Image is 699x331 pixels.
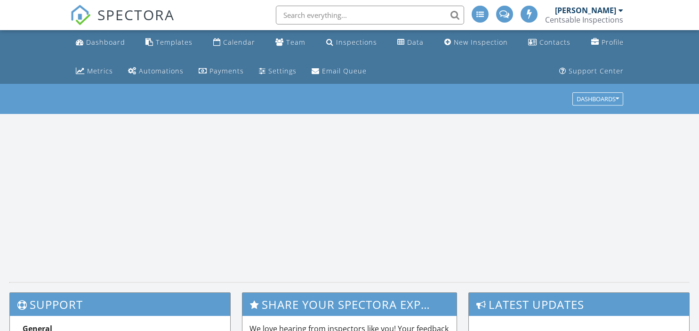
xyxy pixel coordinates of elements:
[97,5,175,24] span: SPECTORA
[209,34,259,51] a: Calendar
[454,38,508,47] div: New Inspection
[272,34,309,51] a: Team
[441,34,512,51] a: New Inspection
[577,96,619,103] div: Dashboards
[394,34,427,51] a: Data
[572,93,623,106] button: Dashboards
[407,38,424,47] div: Data
[10,293,230,316] h3: Support
[286,38,305,47] div: Team
[569,66,624,75] div: Support Center
[308,63,370,80] a: Email Queue
[223,38,255,47] div: Calendar
[70,5,91,25] img: The Best Home Inspection Software - Spectora
[255,63,300,80] a: Settings
[156,38,193,47] div: Templates
[539,38,570,47] div: Contacts
[336,38,377,47] div: Inspections
[242,293,457,316] h3: Share Your Spectora Experience
[276,6,464,24] input: Search everything...
[555,63,627,80] a: Support Center
[322,34,381,51] a: Inspections
[545,15,623,24] div: Centsable Inspections
[124,63,187,80] a: Automations (Basic)
[268,66,297,75] div: Settings
[72,63,117,80] a: Metrics
[70,13,175,32] a: SPECTORA
[555,6,616,15] div: [PERSON_NAME]
[195,63,248,80] a: Payments
[587,34,627,51] a: Company Profile
[86,38,125,47] div: Dashboard
[322,66,367,75] div: Email Queue
[602,38,624,47] div: Profile
[142,34,196,51] a: Templates
[139,66,184,75] div: Automations
[87,66,113,75] div: Metrics
[209,66,244,75] div: Payments
[524,34,574,51] a: Contacts
[469,293,689,316] h3: Latest Updates
[72,34,129,51] a: Dashboard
